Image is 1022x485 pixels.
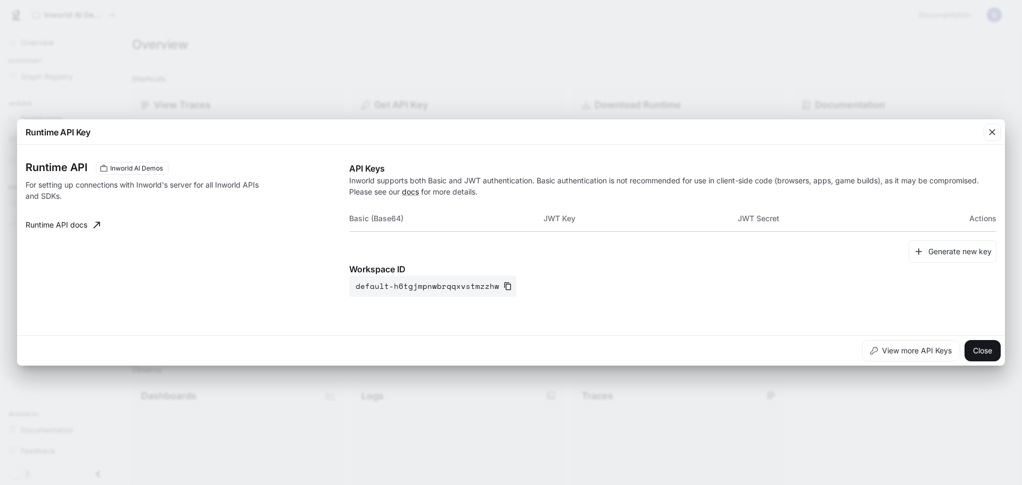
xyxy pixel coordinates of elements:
[26,179,262,201] p: For setting up connections with Inworld's server for all Inworld APIs and SDKs.
[349,276,516,297] button: default-h6tgjmpnwbrqqxvstmzzhw
[402,187,419,196] a: docs
[738,206,932,231] th: JWT Secret
[96,162,169,175] div: These keys will apply to your current workspace only
[349,162,996,175] p: API Keys
[932,206,996,231] th: Actions
[349,175,996,197] p: Inworld supports both Basic and JWT authentication. Basic authentication is not recommended for u...
[349,206,543,231] th: Basic (Base64)
[965,340,1001,361] button: Close
[543,206,738,231] th: JWT Key
[21,214,104,236] a: Runtime API docs
[862,340,960,361] button: View more API Keys
[349,263,996,276] p: Workspace ID
[106,164,167,173] span: Inworld AI Demos
[26,162,87,173] h3: Runtime API
[909,240,996,263] button: Generate new key
[26,126,90,139] p: Runtime API Key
